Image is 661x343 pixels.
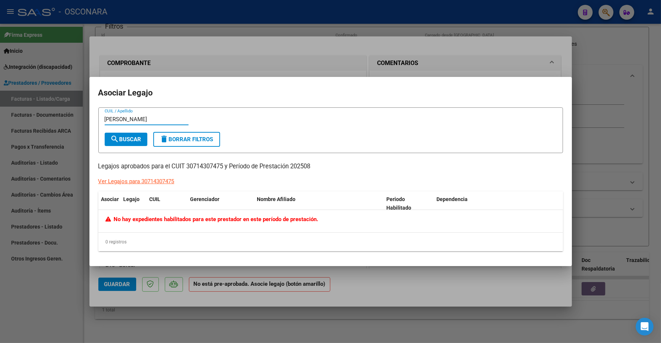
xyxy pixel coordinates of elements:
mat-icon: search [111,135,120,143]
span: Legajo [124,196,140,202]
span: Gerenciador [190,196,220,202]
datatable-header-cell: Periodo Habilitado [383,191,433,216]
mat-icon: delete [160,135,169,143]
datatable-header-cell: Nombre Afiliado [254,191,384,216]
datatable-header-cell: Legajo [121,191,147,216]
datatable-header-cell: Gerenciador [187,191,254,216]
button: Buscar [105,133,147,146]
span: CUIL [150,196,161,202]
button: Borrar Filtros [153,132,220,147]
div: Ver Legajos para 30714307475 [98,177,174,186]
datatable-header-cell: CUIL [147,191,187,216]
span: Nombre Afiliado [257,196,296,202]
div: 0 registros [98,233,563,251]
datatable-header-cell: Asociar [98,191,121,216]
span: Buscar [111,136,141,143]
span: Dependencia [436,196,468,202]
span: Asociar [101,196,119,202]
span: No hay expedientes habilitados para este prestador en este período de prestación. [105,216,318,223]
h2: Asociar Legajo [98,86,563,100]
div: Open Intercom Messenger [636,318,654,336]
datatable-header-cell: Dependencia [433,191,563,216]
span: Borrar Filtros [160,136,213,143]
p: Legajos aprobados para el CUIT 30714307475 y Período de Prestación 202508 [98,162,563,171]
span: Periodo Habilitado [386,196,411,211]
